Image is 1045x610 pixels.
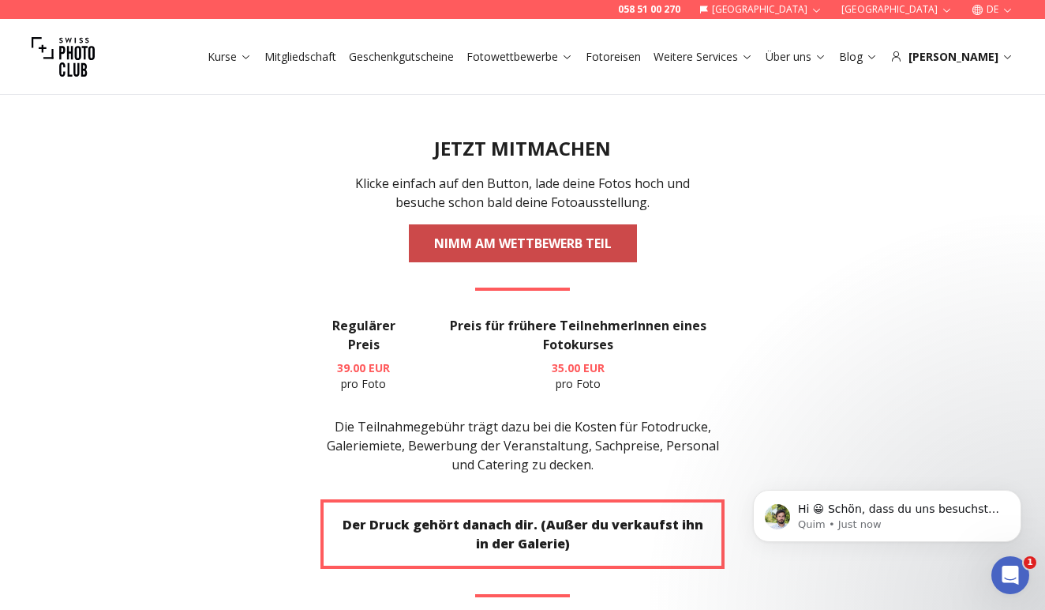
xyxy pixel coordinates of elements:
[343,46,460,68] button: Geschenkgutscheine
[343,516,703,552] strong: Der Druck gehört danach dir. (Außer du verkaufst ihn in der Galerie)
[433,360,725,392] p: pro Foto
[579,46,647,68] button: Fotoreisen
[208,49,252,65] a: Kurse
[552,360,605,375] b: 35.00 EUR
[434,136,611,161] h2: JETZT MITMACHEN
[839,49,878,65] a: Blog
[759,46,833,68] button: Über uns
[647,46,759,68] button: Weitere Services
[890,49,1013,65] div: [PERSON_NAME]
[349,49,454,65] a: Geschenkgutscheine
[586,49,641,65] a: Fotoreisen
[466,49,573,65] a: Fotowettbewerbe
[337,360,365,375] span: 39.00
[264,49,336,65] a: Mitgliedschaft
[369,360,390,375] span: EUR
[320,417,725,474] p: Die Teilnahmegebühr trägt dazu bei die Kosten für Fotodrucke, Galeriemiete, Bewerbung der Veranst...
[201,46,258,68] button: Kurse
[729,457,1045,567] iframe: Intercom notifications message
[460,46,579,68] button: Fotowettbewerbe
[32,25,95,88] img: Swiss photo club
[833,46,884,68] button: Blog
[320,360,407,392] p: pro Foto
[991,556,1029,594] iframe: Intercom live chat
[433,316,725,354] h3: Preis für frühere TeilnehmerInnen eines Fotokurses
[346,174,699,212] p: Klicke einfach auf den Button, lade deine Fotos hoch und besuche schon bald deine Fotoausstellung.
[654,49,753,65] a: Weitere Services
[258,46,343,68] button: Mitgliedschaft
[618,3,680,16] a: 058 51 00 270
[320,316,407,354] h3: Regulärer Preis
[409,224,637,262] a: NIMM AM WETTBEWERB TEIL
[766,49,826,65] a: Über uns
[1024,556,1036,569] span: 1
